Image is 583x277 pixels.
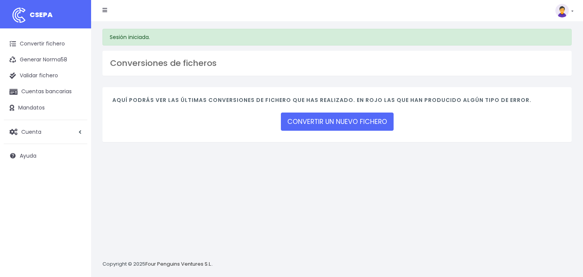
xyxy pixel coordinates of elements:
[4,36,87,52] a: Convertir fichero
[4,84,87,100] a: Cuentas bancarias
[4,148,87,164] a: Ayuda
[4,100,87,116] a: Mandatos
[9,6,28,25] img: logo
[102,29,572,45] div: Sesión iniciada.
[145,260,212,268] a: Four Penguins Ventures S.L.
[20,152,36,160] span: Ayuda
[281,113,394,131] a: CONVERTIR UN NUEVO FICHERO
[112,97,562,107] h4: Aquí podrás ver las últimas conversiones de fichero que has realizado. En rojo las que han produc...
[110,58,564,68] h3: Conversiones de ficheros
[21,128,41,135] span: Cuenta
[4,124,87,140] a: Cuenta
[4,52,87,68] a: Generar Norma58
[102,260,213,268] p: Copyright © 2025 .
[4,68,87,84] a: Validar fichero
[555,4,569,17] img: profile
[30,10,53,19] span: CSEPA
